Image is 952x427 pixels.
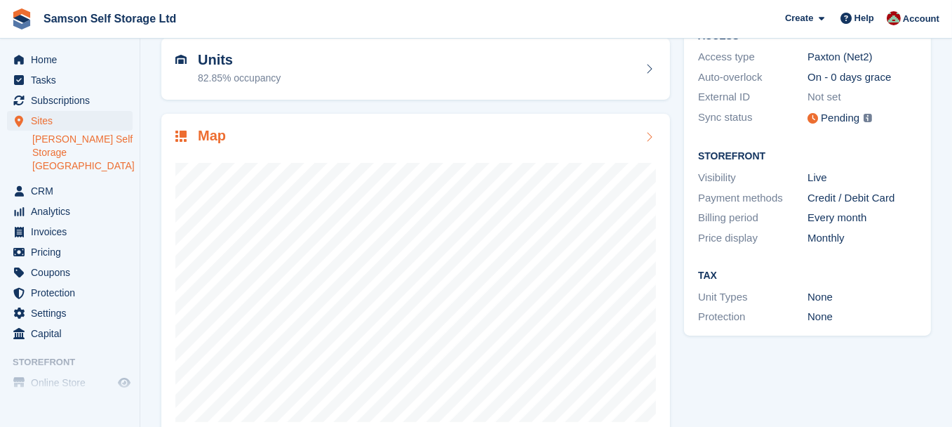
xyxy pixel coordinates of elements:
[31,181,115,201] span: CRM
[7,373,133,393] a: menu
[698,230,807,247] div: Price display
[698,49,807,65] div: Access type
[31,242,115,262] span: Pricing
[807,49,917,65] div: Paxton (Net2)
[31,50,115,70] span: Home
[38,7,182,30] a: Samson Self Storage Ltd
[31,373,115,393] span: Online Store
[807,170,917,186] div: Live
[887,11,901,25] img: Ian
[13,355,140,369] span: Storefront
[807,70,917,86] div: On - 0 days grace
[11,8,32,29] img: stora-icon-8386f47178a22dfd0bd8f6a31ec36ba5ce8667c1dd55bd0f319d3a0aa187defe.svg
[31,283,115,303] span: Protection
[7,50,133,70] a: menu
[116,374,133,391] a: Preview store
[807,210,917,226] div: Every month
[821,110,859,126] div: Pending
[31,324,115,343] span: Capital
[198,71,281,86] div: 82.85% occupancy
[854,11,874,25] span: Help
[175,131,187,142] img: map-icn-33ee37083ee616e46c38cad1a60f524a97daa1e2b2c8c0bc3eb3415660979fc1.svg
[698,309,807,325] div: Protection
[698,170,807,186] div: Visibility
[785,11,813,25] span: Create
[31,222,115,242] span: Invoices
[31,202,115,221] span: Analytics
[7,181,133,201] a: menu
[903,12,939,26] span: Account
[31,91,115,110] span: Subscriptions
[31,70,115,90] span: Tasks
[698,89,807,105] div: External ID
[7,91,133,110] a: menu
[807,309,917,325] div: None
[698,190,807,206] div: Payment methods
[698,70,807,86] div: Auto-overlock
[31,111,115,131] span: Sites
[7,324,133,343] a: menu
[7,263,133,282] a: menu
[807,289,917,306] div: None
[807,190,917,206] div: Credit / Debit Card
[31,263,115,282] span: Coupons
[864,114,872,122] img: icon-info-grey-7440780725fd019a000dd9b08b2336e03edf1995a4989e88bcd33f0948082b44.svg
[807,230,917,247] div: Monthly
[7,283,133,303] a: menu
[698,110,807,127] div: Sync status
[198,52,281,68] h2: Units
[7,303,133,323] a: menu
[198,128,226,144] h2: Map
[7,111,133,131] a: menu
[698,289,807,306] div: Unit Types
[31,303,115,323] span: Settings
[7,70,133,90] a: menu
[161,38,670,100] a: Units 82.85% occupancy
[698,151,917,162] h2: Storefront
[698,270,917,282] h2: Tax
[7,222,133,242] a: menu
[807,89,917,105] div: Not set
[175,55,187,65] img: unit-icn-7be61d7bf1b0ce9d3e12c5938cc71ed9869f7b940bace4675aadf7bd6d80202e.svg
[7,202,133,221] a: menu
[698,210,807,226] div: Billing period
[32,133,133,173] a: [PERSON_NAME] Self Storage [GEOGRAPHIC_DATA]
[7,242,133,262] a: menu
